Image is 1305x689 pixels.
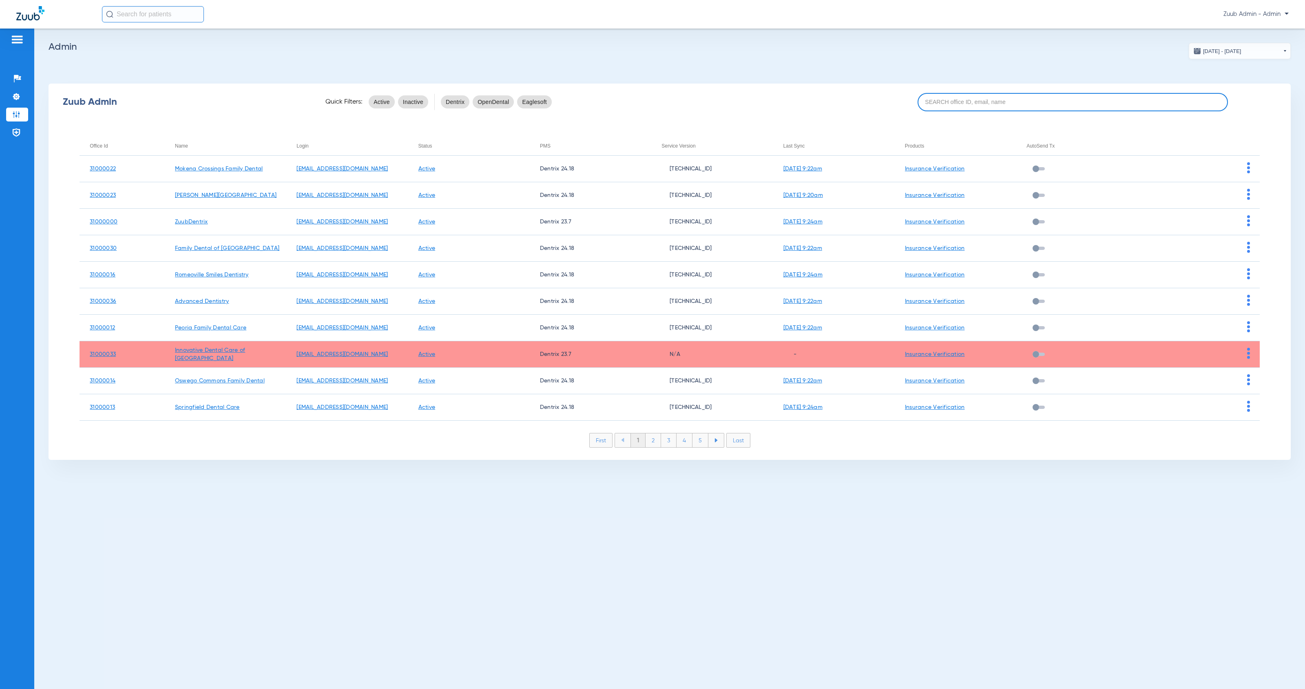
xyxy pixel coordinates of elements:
[418,272,436,278] a: Active
[374,98,390,106] span: Active
[1026,141,1138,150] div: AutoSend Tx
[714,438,718,442] img: arrow-right-blue.svg
[726,433,750,448] li: Last
[106,11,113,18] img: Search Icon
[661,433,677,447] li: 3
[90,351,116,357] a: 31000033
[90,325,115,331] a: 31000012
[325,98,363,106] span: Quick Filters:
[692,433,708,447] li: 5
[651,156,773,182] td: [TECHNICAL_ID]
[530,209,651,235] td: Dentrix 23.7
[905,245,965,251] a: Insurance Verification
[530,156,651,182] td: Dentrix 24.18
[905,141,924,150] div: Products
[540,141,551,150] div: PMS
[905,141,1016,150] div: Products
[661,141,695,150] div: Service Version
[90,141,165,150] div: Office Id
[418,141,432,150] div: Status
[418,378,436,384] a: Active
[905,219,965,225] a: Insurance Verification
[783,245,822,251] a: [DATE] 9:22am
[49,43,1291,51] h2: Admin
[175,141,286,150] div: Name
[905,404,965,410] a: Insurance Verification
[418,141,530,150] div: Status
[441,94,552,110] mat-chip-listbox: pms-filters
[418,192,436,198] a: Active
[677,433,692,447] li: 4
[446,98,464,106] span: Dentrix
[175,245,280,251] a: Family Dental of [GEOGRAPHIC_DATA]
[783,166,822,172] a: [DATE] 9:22am
[651,315,773,341] td: [TECHNICAL_ID]
[530,182,651,209] td: Dentrix 24.18
[90,166,116,172] a: 31000022
[1247,189,1250,200] img: group-dot-blue.svg
[530,394,651,421] td: Dentrix 24.18
[530,315,651,341] td: Dentrix 24.18
[1223,10,1289,18] span: Zuub Admin - Admin
[651,262,773,288] td: [TECHNICAL_ID]
[783,192,823,198] a: [DATE] 9:20am
[90,192,116,198] a: 31000023
[661,141,773,150] div: Service Version
[783,141,805,150] div: Last Sync
[90,141,108,150] div: Office Id
[175,298,229,304] a: Advanced Dentistry
[1247,321,1250,332] img: group-dot-blue.svg
[90,219,117,225] a: 31000000
[296,219,388,225] a: [EMAIL_ADDRESS][DOMAIN_NAME]
[369,94,428,110] mat-chip-listbox: status-filters
[418,298,436,304] a: Active
[296,351,388,357] a: [EMAIL_ADDRESS][DOMAIN_NAME]
[1247,242,1250,253] img: group-dot-blue.svg
[90,404,115,410] a: 31000013
[90,298,116,304] a: 31000036
[175,378,265,384] a: Oswego Commons Family Dental
[296,378,388,384] a: [EMAIL_ADDRESS][DOMAIN_NAME]
[905,272,965,278] a: Insurance Verification
[90,272,115,278] a: 31000016
[175,325,246,331] a: Peoria Family Dental Care
[783,404,823,410] a: [DATE] 9:24am
[783,325,822,331] a: [DATE] 9:22am
[905,351,965,357] a: Insurance Verification
[296,325,388,331] a: [EMAIL_ADDRESS][DOMAIN_NAME]
[589,433,613,448] li: First
[175,347,245,361] a: Innovative Dental Care of [GEOGRAPHIC_DATA]
[905,192,965,198] a: Insurance Verification
[1247,348,1250,359] img: group-dot-blue.svg
[90,378,115,384] a: 31000014
[1247,215,1250,226] img: group-dot-blue.svg
[783,272,823,278] a: [DATE] 9:24am
[102,6,204,22] input: Search for patients
[651,368,773,394] td: [TECHNICAL_ID]
[296,141,308,150] div: Login
[783,219,823,225] a: [DATE] 9:24am
[175,166,263,172] a: Mokena Crossings Family Dental
[651,209,773,235] td: [TECHNICAL_ID]
[1026,141,1055,150] div: AutoSend Tx
[1193,47,1201,55] img: date.svg
[905,298,965,304] a: Insurance Verification
[296,272,388,278] a: [EMAIL_ADDRESS][DOMAIN_NAME]
[478,98,509,106] span: OpenDental
[905,325,965,331] a: Insurance Verification
[11,35,24,44] img: hamburger-icon
[90,245,117,251] a: 31000030
[296,141,408,150] div: Login
[418,219,436,225] a: Active
[175,192,277,198] a: [PERSON_NAME][GEOGRAPHIC_DATA]
[783,351,796,357] span: -
[418,325,436,331] a: Active
[530,368,651,394] td: Dentrix 24.18
[530,341,651,368] td: Dentrix 23.7
[1247,374,1250,385] img: group-dot-blue.svg
[530,288,651,315] td: Dentrix 24.18
[540,141,651,150] div: PMS
[63,98,311,106] div: Zuub Admin
[651,394,773,421] td: [TECHNICAL_ID]
[1189,43,1291,59] button: [DATE] - [DATE]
